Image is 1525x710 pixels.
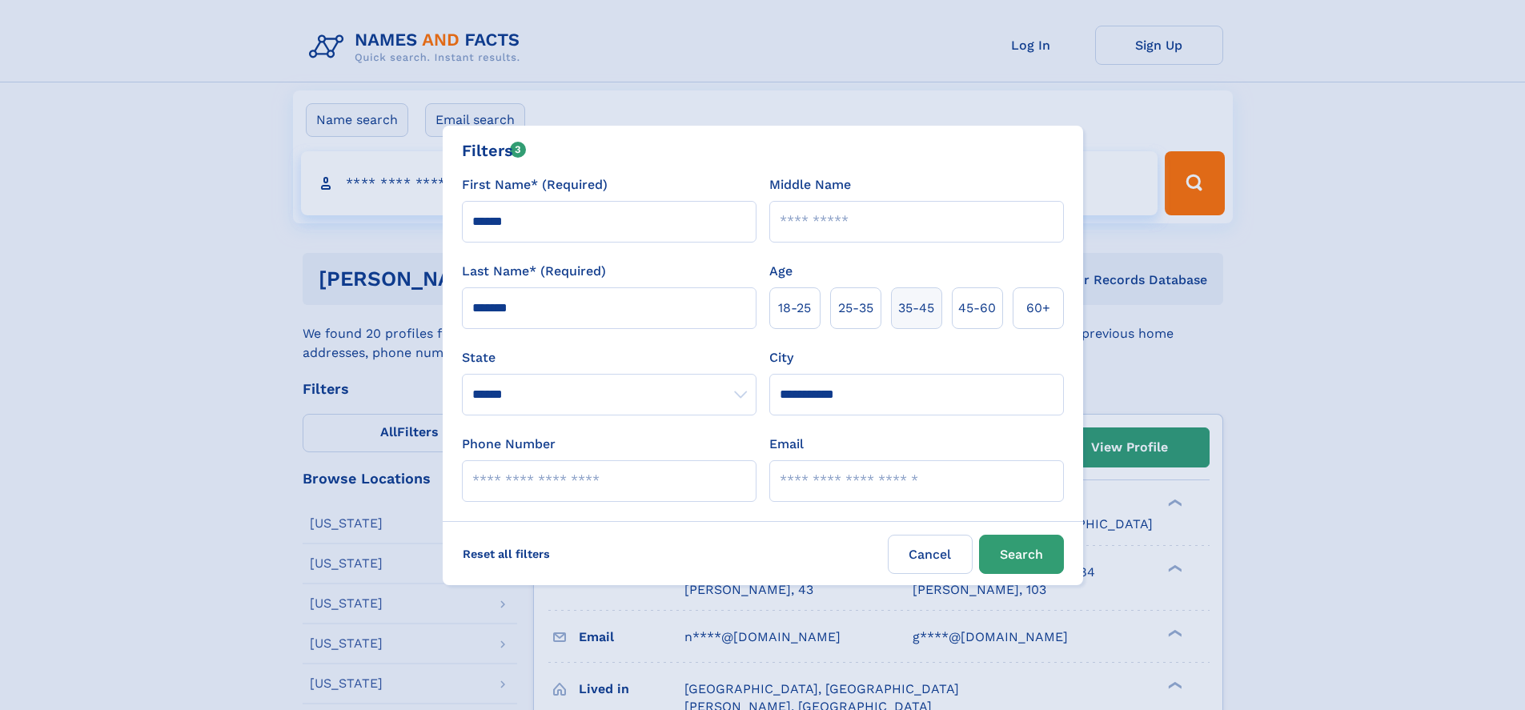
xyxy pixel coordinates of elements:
button: Search [979,535,1064,574]
label: Email [769,435,804,454]
label: State [462,348,756,367]
span: 60+ [1026,299,1050,318]
label: Age [769,262,793,281]
div: Filters [462,138,527,162]
label: Middle Name [769,175,851,195]
label: Phone Number [462,435,556,454]
label: Last Name* (Required) [462,262,606,281]
span: 18‑25 [778,299,811,318]
label: City [769,348,793,367]
span: 45‑60 [958,299,996,318]
label: Cancel [888,535,973,574]
label: Reset all filters [452,535,560,573]
span: 25‑35 [838,299,873,318]
label: First Name* (Required) [462,175,608,195]
span: 35‑45 [898,299,934,318]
